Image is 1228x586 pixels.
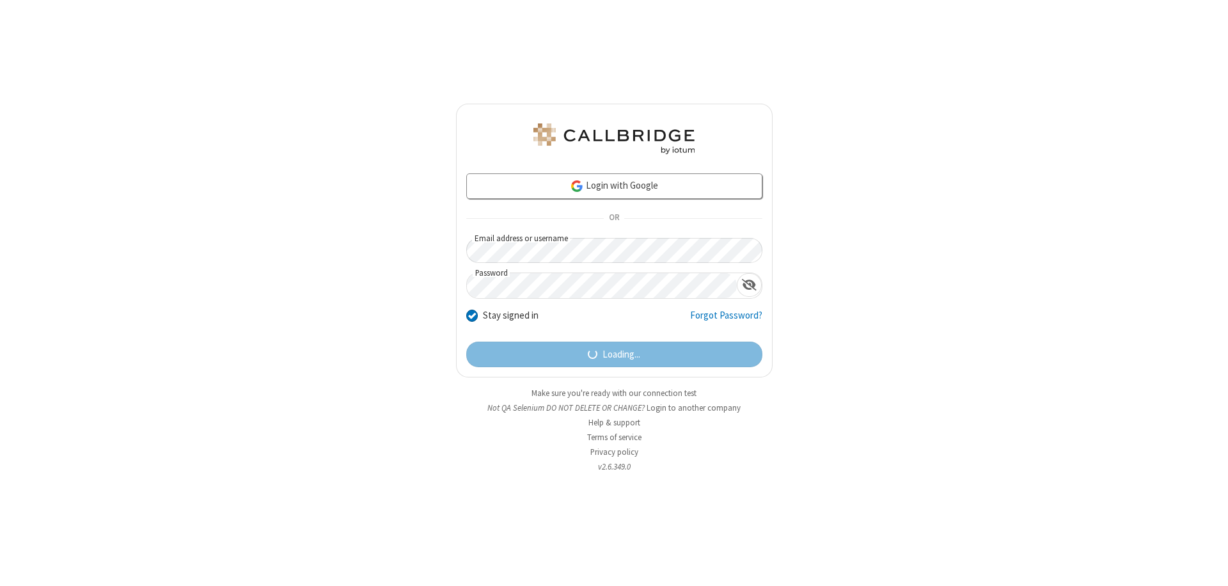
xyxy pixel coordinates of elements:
li: v2.6.349.0 [456,461,773,473]
a: Login with Google [466,173,762,199]
a: Forgot Password? [690,308,762,333]
img: QA Selenium DO NOT DELETE OR CHANGE [531,123,697,154]
li: Not QA Selenium DO NOT DELETE OR CHANGE? [456,402,773,414]
a: Terms of service [587,432,642,443]
input: Password [467,273,737,298]
a: Privacy policy [590,447,638,457]
span: Loading... [602,347,640,362]
label: Stay signed in [483,308,539,323]
div: Show password [737,273,762,297]
input: Email address or username [466,238,762,263]
span: OR [604,210,624,228]
button: Loading... [466,342,762,367]
a: Help & support [588,417,640,428]
img: google-icon.png [570,179,584,193]
a: Make sure you're ready with our connection test [531,388,697,399]
button: Login to another company [647,402,741,414]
